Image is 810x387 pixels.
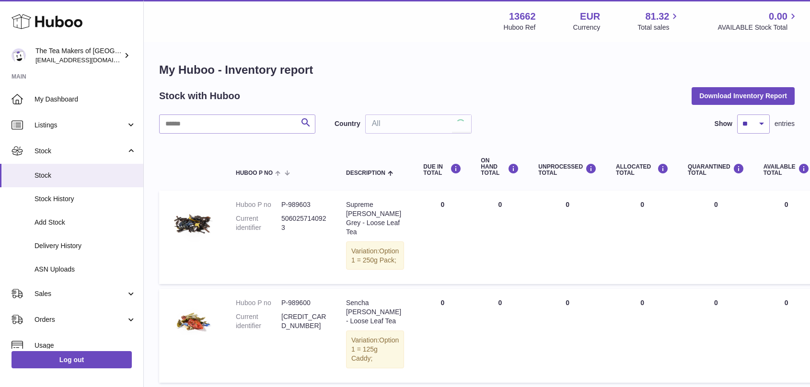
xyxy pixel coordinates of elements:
[35,265,136,274] span: ASN Uploads
[645,10,669,23] span: 81.32
[538,163,597,176] div: UNPROCESSED Total
[281,312,327,330] dd: [CREDIT_CARD_NUMBER]
[423,163,462,176] div: DUE IN TOTAL
[169,200,217,248] img: product image
[471,289,529,382] td: 0
[637,23,680,32] span: Total sales
[529,289,606,382] td: 0
[504,23,536,32] div: Huboo Ref
[35,95,136,104] span: My Dashboard
[35,147,126,156] span: Stock
[346,298,404,326] div: Sencha [PERSON_NAME] - Loose Leaf Tea
[692,87,795,104] button: Download Inventory Report
[414,289,471,382] td: 0
[236,214,281,232] dt: Current identifier
[346,330,404,368] div: Variation:
[714,201,718,208] span: 0
[281,200,327,209] dd: P-989603
[35,194,136,204] span: Stock History
[35,218,136,227] span: Add Stock
[236,200,281,209] dt: Huboo P no
[346,170,385,176] span: Description
[573,23,601,32] div: Currency
[35,46,122,65] div: The Tea Makers of [GEOGRAPHIC_DATA]
[775,119,795,128] span: entries
[717,23,798,32] span: AVAILABLE Stock Total
[35,121,126,130] span: Listings
[35,289,126,298] span: Sales
[35,56,141,64] span: [EMAIL_ADDRESS][DOMAIN_NAME]
[335,119,360,128] label: Country
[35,315,126,324] span: Orders
[12,48,26,63] img: tea@theteamakers.co.uk
[764,163,810,176] div: AVAILABLE Total
[351,247,399,264] span: Option 1 = 250g Pack;
[35,171,136,180] span: Stock
[281,214,327,232] dd: 5060257140923
[580,10,600,23] strong: EUR
[471,191,529,284] td: 0
[606,289,678,382] td: 0
[606,191,678,284] td: 0
[35,341,136,350] span: Usage
[637,10,680,32] a: 81.32 Total sales
[12,351,132,368] a: Log out
[159,62,795,78] h1: My Huboo - Inventory report
[529,191,606,284] td: 0
[169,298,217,346] img: product image
[281,298,327,307] dd: P-989600
[717,10,798,32] a: 0.00 AVAILABLE Stock Total
[236,170,273,176] span: Huboo P no
[715,119,732,128] label: Show
[346,200,404,237] div: Supreme [PERSON_NAME] Grey - Loose Leaf Tea
[35,241,136,250] span: Delivery History
[236,298,281,307] dt: Huboo P no
[346,241,404,270] div: Variation:
[351,336,399,362] span: Option 1 = 125g Caddy;
[688,163,744,176] div: QUARANTINED Total
[159,90,240,102] h2: Stock with Huboo
[481,158,519,177] div: ON HAND Total
[769,10,787,23] span: 0.00
[616,163,669,176] div: ALLOCATED Total
[236,312,281,330] dt: Current identifier
[414,191,471,284] td: 0
[509,10,536,23] strong: 13662
[714,299,718,307] span: 0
